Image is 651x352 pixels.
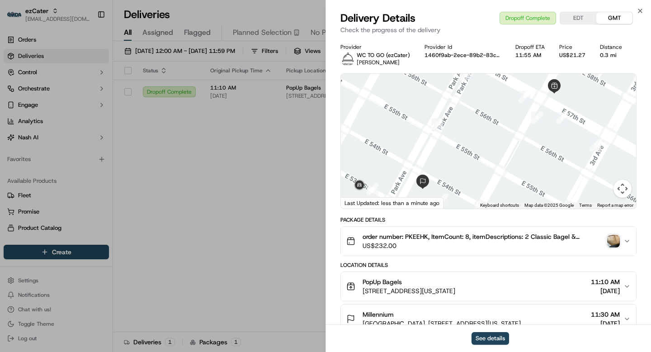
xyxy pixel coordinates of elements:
button: Keyboard shortcuts [480,202,519,209]
span: [DATE] [127,165,145,172]
button: Millennium[GEOGRAPHIC_DATA], [STREET_ADDRESS][US_STATE]11:30 AM[DATE] [341,304,636,333]
span: 11:30 AM [591,310,620,319]
button: PopUp Bagels[STREET_ADDRESS][US_STATE]11:10 AM[DATE] [341,272,636,301]
div: Last Updated: less than a minute ago [341,197,443,209]
span: Map data ©2025 Google [524,203,574,208]
div: 8 [367,183,378,195]
button: Map camera controls [613,180,632,198]
span: [STREET_ADDRESS][US_STATE] [363,286,455,295]
div: 11:55 AM [515,52,545,59]
div: Distance [600,43,622,51]
img: Grace Nketiah [9,132,24,146]
a: Report a map error [597,203,633,208]
div: Start new chat [41,86,148,95]
button: Start new chat [154,89,165,100]
div: Past conversations [9,118,61,125]
div: Dropoff ETA [515,43,545,51]
button: 1460f9ab-2ece-89b2-83c2-6854484ae456 [425,52,501,59]
span: [GEOGRAPHIC_DATA], [STREET_ADDRESS][US_STATE] [363,319,521,328]
a: 📗Knowledge Base [5,199,73,215]
input: Got a question? Start typing here... [24,58,163,68]
div: Location Details [340,262,637,269]
div: 2 [556,112,568,124]
img: 1736555255976-a54dd68f-1ca7-489b-9aae-adbdc363a1c4 [18,141,25,148]
span: [PERSON_NAME] [28,140,73,147]
span: [PERSON_NAME] [PERSON_NAME] [28,165,120,172]
img: Shah Alam [9,156,24,171]
span: • [75,140,78,147]
span: [DATE] [591,286,620,295]
span: Delivery Details [340,11,415,25]
button: See details [472,332,509,345]
div: 3 [531,112,543,124]
div: 6 [431,118,443,130]
button: See all [140,116,165,127]
div: US$21.27 [559,52,585,59]
div: 0.3 mi [600,52,622,59]
span: [DATE] [591,319,620,328]
img: photo_proof_of_delivery image [607,235,620,247]
span: 11:10 AM [591,277,620,286]
p: Welcome 👋 [9,36,165,51]
a: Terms (opens in new tab) [579,203,592,208]
button: order number: PKEEHK, ItemCount: 8, itemDescriptions: 2 Classic Bagel & Schmear Box, 2 Specialty ... [341,227,636,256]
div: 📗 [9,203,16,210]
span: [DATE] [80,140,99,147]
span: Millennium [363,310,394,319]
span: PopUp Bagels [363,277,402,286]
span: US$232.00 [363,241,604,250]
p: Check the progress of the delivery [340,25,637,34]
div: 1 [590,139,601,151]
div: Package Details [340,216,637,224]
span: Knowledge Base [18,202,69,211]
img: 4920774857489_3d7f54699973ba98c624_72.jpg [19,86,35,103]
span: • [122,165,125,172]
a: 💻API Documentation [73,199,149,215]
button: GMT [596,12,632,24]
button: EDT [560,12,596,24]
div: 5 [460,69,472,81]
img: profile_wctogo_shipday.jpg [340,52,355,66]
div: Price [559,43,585,51]
img: Nash [9,9,27,27]
span: Pylon [90,224,109,231]
span: order number: PKEEHK, ItemCount: 8, itemDescriptions: 2 Classic Bagel & Schmear Box, 2 Specialty ... [363,232,604,241]
div: 💻 [76,203,84,210]
a: Open this area in Google Maps (opens a new window) [343,197,373,209]
div: We're available if you need us! [41,95,124,103]
span: [PERSON_NAME] [357,59,400,66]
div: Provider Id [425,43,501,51]
span: API Documentation [85,202,145,211]
img: Google [343,197,373,209]
img: 1736555255976-a54dd68f-1ca7-489b-9aae-adbdc363a1c4 [9,86,25,103]
div: 4 [519,91,530,103]
a: Powered byPylon [64,224,109,231]
div: Provider [340,43,410,51]
p: WC TO GO (ezCater) [357,52,410,59]
div: 7 [436,194,448,205]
